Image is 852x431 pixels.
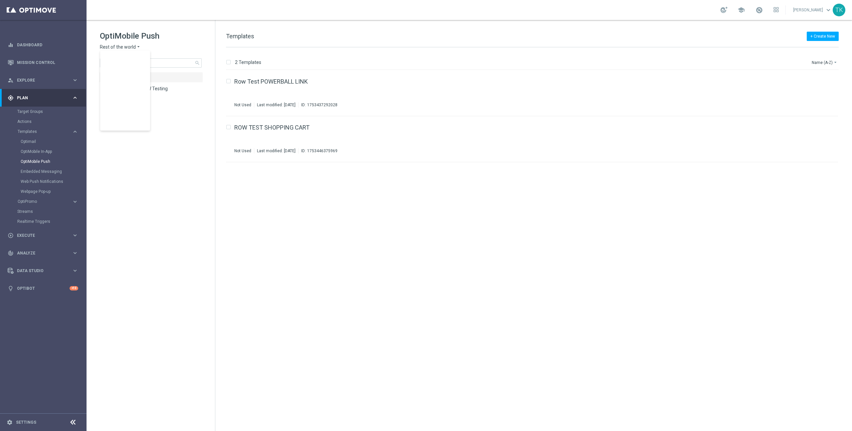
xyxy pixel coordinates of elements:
[17,269,72,273] span: Data Studio
[17,129,79,134] button: Templates keyboard_arrow_right
[7,95,79,101] button: gps_fixed Plan keyboard_arrow_right
[18,130,65,134] span: Templates
[8,95,14,101] i: gps_fixed
[234,148,251,154] div: Not Used
[21,147,86,157] div: OptiMobile In-App
[811,58,839,66] button: Name (A-Z)arrow_drop_down
[738,6,745,14] span: school
[8,77,72,83] div: Explore
[195,60,200,66] span: search
[8,232,72,238] div: Execute
[72,199,78,205] i: keyboard_arrow_right
[72,77,78,83] i: keyboard_arrow_right
[17,78,72,82] span: Explore
[17,96,72,100] span: Plan
[100,51,150,131] ng-dropdown-panel: Options list
[21,189,69,194] a: Webpage Pop-up
[21,169,69,174] a: Embedded Messaging
[8,54,78,71] div: Mission Control
[8,232,14,238] i: play_circle_outline
[21,177,86,187] div: Web Push Notifications
[17,279,70,297] a: Optibot
[7,42,79,48] button: equalizer Dashboard
[17,109,69,114] a: Target Groups
[7,60,79,65] button: Mission Control
[100,31,202,41] h1: OptiMobile Push
[21,167,86,177] div: Embedded Messaging
[833,4,845,16] div: TK
[17,54,78,71] a: Mission Control
[7,268,79,273] button: Data Studio keyboard_arrow_right
[72,250,78,256] i: keyboard_arrow_right
[72,129,78,135] i: keyboard_arrow_right
[219,116,851,162] div: Press SPACE to select this row.
[17,207,86,216] div: Streams
[307,148,337,154] div: 1753446375969
[298,148,337,154] div: ID:
[21,157,86,167] div: OptiMobile Push
[833,60,838,65] i: arrow_drop_down
[219,70,851,116] div: Press SPACE to select this row.
[17,119,69,124] a: Actions
[17,127,86,197] div: Templates
[226,33,254,40] span: Templates
[8,250,72,256] div: Analyze
[7,78,79,83] button: person_search Explore keyboard_arrow_right
[21,187,86,197] div: Webpage Pop-up
[17,216,86,226] div: Realtime Triggers
[8,268,72,274] div: Data Studio
[21,149,69,154] a: OptiMobile In-App
[8,36,78,54] div: Dashboard
[234,79,308,85] a: Row Test POWERBALL LINK
[18,200,72,204] div: OptiPromo
[17,36,78,54] a: Dashboard
[17,233,72,237] span: Execute
[8,95,72,101] div: Plan
[7,233,79,238] button: play_circle_outline Execute keyboard_arrow_right
[17,107,86,117] div: Target Groups
[70,286,78,290] div: +10
[254,102,298,108] div: Last modified: [DATE]
[72,267,78,274] i: keyboard_arrow_right
[234,102,251,108] div: Not Used
[72,232,78,238] i: keyboard_arrow_right
[17,219,69,224] a: Realtime Triggers
[16,420,36,424] a: Settings
[17,197,86,207] div: OptiPromo
[21,179,69,184] a: Web Push Notifications
[7,286,79,291] button: lightbulb Optibot +10
[235,59,261,65] p: 2 Templates
[17,117,86,127] div: Actions
[825,6,832,14] span: keyboard_arrow_down
[136,44,141,50] i: arrow_drop_down
[8,285,14,291] i: lightbulb
[254,148,298,154] div: Last modified: [DATE]
[100,58,202,68] input: Search Template
[17,199,79,204] button: OptiPromo keyboard_arrow_right
[8,42,14,48] i: equalizer
[21,137,86,147] div: Optimail
[72,95,78,101] i: keyboard_arrow_right
[807,32,839,41] button: + Create New
[8,77,14,83] i: person_search
[7,250,79,256] button: track_changes Analyze keyboard_arrow_right
[792,5,833,15] a: [PERSON_NAME]keyboard_arrow_down
[100,44,141,50] button: Rest of the world arrow_drop_down
[307,102,337,108] div: 1753437292028
[18,130,72,134] div: Templates
[8,279,78,297] div: Optibot
[21,139,69,144] a: Optimail
[100,44,136,50] span: Rest of the world
[234,125,310,131] a: ROW TEST SHOPPING CART
[17,251,72,255] span: Analyze
[21,159,69,164] a: OptiMobile Push
[18,200,65,204] span: OptiPromo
